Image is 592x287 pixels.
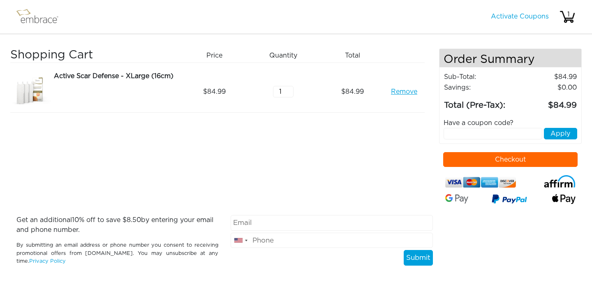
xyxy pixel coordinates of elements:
[559,13,576,20] a: 1
[444,93,517,112] td: Total (Pre-Tax):
[54,71,177,81] div: Active Scar Defense - XLarge (16cm)
[16,241,218,265] p: By submitting an email address or phone number you consent to receiving promotional offers from [...
[321,49,390,62] div: Total
[127,217,141,223] span: 8.50
[560,9,577,19] div: 1
[492,192,527,207] img: paypal-v3.png
[444,72,517,82] td: Sub-Total:
[544,175,576,187] img: affirm-logo.svg
[10,71,51,112] img: a09f5d18-8da6-11e7-9c79-02e45ca4b85b.jpeg
[269,51,297,60] span: Quantity
[29,259,66,264] a: Privacy Policy
[391,87,417,97] a: Remove
[445,175,516,190] img: credit-cards.png
[559,9,576,25] img: cart
[491,13,549,20] a: Activate Coupons
[231,233,250,248] div: United States: +1
[544,128,577,139] button: Apply
[517,82,577,93] td: 0.00
[231,215,432,231] input: Email
[72,217,79,223] span: 10
[444,82,517,93] td: Savings :
[517,72,577,82] td: 84.99
[203,87,226,97] span: 84.99
[552,194,576,204] img: fullApplePay.png
[437,118,584,128] div: Have a coupon code?
[14,7,68,27] img: logo.png
[445,194,469,203] img: Google-Pay-Logo.svg
[10,49,177,62] h3: Shopping Cart
[517,93,577,112] td: 84.99
[183,49,252,62] div: Price
[231,233,432,248] input: Phone
[443,152,578,167] button: Checkout
[16,215,218,235] p: Get an additional % off to save $ by entering your email and phone number.
[439,49,582,67] h4: Order Summary
[404,250,433,266] button: Submit
[341,87,364,97] span: 84.99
